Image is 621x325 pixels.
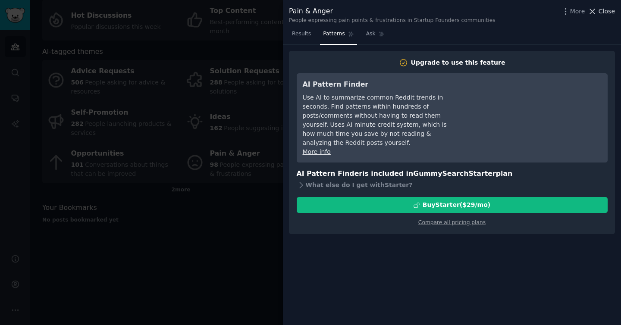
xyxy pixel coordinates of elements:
a: Results [289,27,314,45]
span: Results [292,30,311,38]
div: Buy Starter ($ 29 /mo ) [423,200,490,209]
a: Ask [363,27,388,45]
h3: AI Pattern Finder is included in plan [297,169,608,179]
h3: AI Pattern Finder [303,79,460,90]
span: More [570,7,585,16]
iframe: YouTube video player [472,79,602,144]
span: Close [599,7,615,16]
button: More [561,7,585,16]
span: GummySearch Starter [413,169,496,178]
span: Patterns [323,30,345,38]
a: Compare all pricing plans [418,219,486,225]
button: BuyStarter($29/mo) [297,197,608,213]
span: Ask [366,30,376,38]
div: Pain & Anger [289,6,496,17]
div: Use AI to summarize common Reddit trends in seconds. Find patterns within hundreds of posts/comme... [303,93,460,147]
div: What else do I get with Starter ? [297,179,608,191]
a: More info [303,148,331,155]
a: Patterns [320,27,357,45]
div: Upgrade to use this feature [411,58,505,67]
button: Close [588,7,615,16]
div: People expressing pain points & frustrations in Startup Founders communities [289,17,496,25]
